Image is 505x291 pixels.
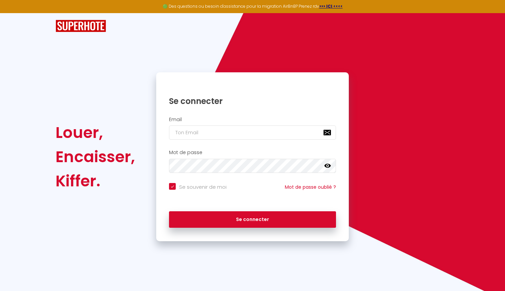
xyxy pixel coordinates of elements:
[56,20,106,32] img: SuperHote logo
[169,211,336,228] button: Se connecter
[169,117,336,122] h2: Email
[56,120,135,145] div: Louer,
[169,150,336,155] h2: Mot de passe
[169,96,336,106] h1: Se connecter
[319,3,343,9] a: >>> ICI <<<<
[169,125,336,140] input: Ton Email
[285,184,336,190] a: Mot de passe oublié ?
[56,169,135,193] div: Kiffer.
[56,145,135,169] div: Encaisser,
